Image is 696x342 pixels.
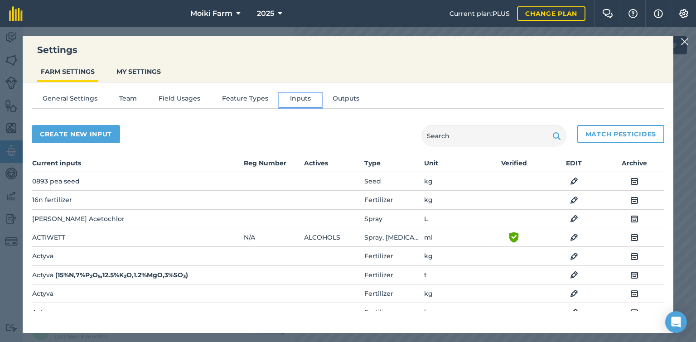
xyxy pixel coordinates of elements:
[424,228,484,247] td: ml
[570,213,578,224] img: svg+xml;base64,PHN2ZyB4bWxucz0iaHR0cDovL3d3dy53My5vcmcvMjAwMC9zdmciIHdpZHRoPSIxOCIgaGVpZ2h0PSIyNC...
[37,63,98,80] button: FARM SETTINGS
[32,228,242,247] td: ACTIWETT
[630,270,638,280] img: svg+xml;base64,PHN2ZyB4bWxucz0iaHR0cDovL3d3dy53My5vcmcvMjAwMC9zdmciIHdpZHRoPSIxOCIgaGVpZ2h0PSIyNC...
[304,158,364,172] th: Actives
[570,307,578,318] img: svg+xml;base64,PHN2ZyB4bWxucz0iaHR0cDovL3d3dy53My5vcmcvMjAwMC9zdmciIHdpZHRoPSIxOCIgaGVpZ2h0PSIyNC...
[630,232,638,243] img: svg+xml;base64,PHN2ZyB4bWxucz0iaHR0cDovL3d3dy53My5vcmcvMjAwMC9zdmciIHdpZHRoPSIxOCIgaGVpZ2h0PSIyNC...
[32,209,242,228] td: [PERSON_NAME] Acetochlor
[604,158,664,172] th: Archive
[32,303,242,322] td: Actyva
[364,303,424,322] td: Fertilizer
[23,43,673,56] h3: Settings
[577,125,664,143] button: Match pesticides
[364,209,424,228] td: Spray
[183,274,186,279] sub: 3
[279,93,322,107] button: Inputs
[364,228,424,247] td: Spray, Adjuvant
[243,228,304,247] td: N/A
[570,176,578,187] img: svg+xml;base64,PHN2ZyB4bWxucz0iaHR0cDovL3d3dy53My5vcmcvMjAwMC9zdmciIHdpZHRoPSIxOCIgaGVpZ2h0PSIyNC...
[424,209,484,228] td: L
[424,158,484,172] th: Unit
[32,265,242,284] td: Actyva
[90,274,92,279] sub: 2
[364,172,424,191] td: Seed
[364,265,424,284] td: Fertilizer
[364,284,424,303] td: Fertilizer
[424,303,484,322] td: kg
[630,195,638,206] img: svg+xml;base64,PHN2ZyB4bWxucz0iaHR0cDovL3d3dy53My5vcmcvMjAwMC9zdmciIHdpZHRoPSIxOCIgaGVpZ2h0PSIyNC...
[630,288,638,299] img: svg+xml;base64,PHN2ZyB4bWxucz0iaHR0cDovL3d3dy53My5vcmcvMjAwMC9zdmciIHdpZHRoPSIxOCIgaGVpZ2h0PSIyNC...
[570,195,578,206] img: svg+xml;base64,PHN2ZyB4bWxucz0iaHR0cDovL3d3dy53My5vcmcvMjAwMC9zdmciIHdpZHRoPSIxOCIgaGVpZ2h0PSIyNC...
[570,232,578,243] img: svg+xml;base64,PHN2ZyB4bWxucz0iaHR0cDovL3d3dy53My5vcmcvMjAwMC9zdmciIHdpZHRoPSIxOCIgaGVpZ2h0PSIyNC...
[32,247,242,265] td: Actyva
[665,311,687,333] div: Open Intercom Messenger
[449,9,510,19] span: Current plan : PLUS
[190,8,232,19] span: Moiki Farm
[32,158,242,172] th: Current inputs
[322,93,370,107] button: Outputs
[630,251,638,262] img: svg+xml;base64,PHN2ZyB4bWxucz0iaHR0cDovL3d3dy53My5vcmcvMjAwMC9zdmciIHdpZHRoPSIxOCIgaGVpZ2h0PSIyNC...
[570,251,578,262] img: svg+xml;base64,PHN2ZyB4bWxucz0iaHR0cDovL3d3dy53My5vcmcvMjAwMC9zdmciIHdpZHRoPSIxOCIgaGVpZ2h0PSIyNC...
[9,6,23,21] img: fieldmargin Logo
[108,93,148,107] button: Team
[364,247,424,265] td: Fertilizer
[304,228,364,247] td: ALCOHOLS
[654,8,663,19] img: svg+xml;base64,PHN2ZyB4bWxucz0iaHR0cDovL3d3dy53My5vcmcvMjAwMC9zdmciIHdpZHRoPSIxNyIgaGVpZ2h0PSIxNy...
[424,265,484,284] td: t
[424,284,484,303] td: kg
[552,130,561,141] img: svg+xml;base64,PHN2ZyB4bWxucz0iaHR0cDovL3d3dy53My5vcmcvMjAwMC9zdmciIHdpZHRoPSIxOSIgaGVpZ2h0PSIyNC...
[364,191,424,209] td: Fertilizer
[424,247,484,265] td: kg
[32,93,108,107] button: General Settings
[32,191,242,209] td: 16n fertilizer
[421,125,566,147] input: Search
[484,158,544,172] th: Verified
[602,9,613,18] img: Two speech bubbles overlapping with the left bubble in the forefront
[424,191,484,209] td: kg
[570,288,578,299] img: svg+xml;base64,PHN2ZyB4bWxucz0iaHR0cDovL3d3dy53My5vcmcvMjAwMC9zdmciIHdpZHRoPSIxOCIgaGVpZ2h0PSIyNC...
[364,158,424,172] th: Type
[211,93,279,107] button: Feature Types
[517,6,585,21] a: Change plan
[424,172,484,191] td: kg
[681,36,689,47] img: svg+xml;base64,PHN2ZyB4bWxucz0iaHR0cDovL3d3dy53My5vcmcvMjAwMC9zdmciIHdpZHRoPSIyMiIgaGVpZ2h0PSIzMC...
[628,9,638,18] img: A question mark icon
[148,93,211,107] button: Field Usages
[243,158,304,172] th: Reg Number
[630,213,638,224] img: svg+xml;base64,PHN2ZyB4bWxucz0iaHR0cDovL3d3dy53My5vcmcvMjAwMC9zdmciIHdpZHRoPSIxOCIgaGVpZ2h0PSIyNC...
[678,9,689,18] img: A cog icon
[630,307,638,318] img: svg+xml;base64,PHN2ZyB4bWxucz0iaHR0cDovL3d3dy53My5vcmcvMjAwMC9zdmciIHdpZHRoPSIxOCIgaGVpZ2h0PSIyNC...
[544,158,604,172] th: EDIT
[32,172,242,191] td: 0893 pea seed
[124,274,126,279] sub: 2
[630,176,638,187] img: svg+xml;base64,PHN2ZyB4bWxucz0iaHR0cDovL3d3dy53My5vcmcvMjAwMC9zdmciIHdpZHRoPSIxOCIgaGVpZ2h0PSIyNC...
[55,271,188,279] strong: ( 15 % N , 7 % P O , 12.5 % K O , 1.2 % MgO , 3 % SO )
[257,8,274,19] span: 2025
[32,284,242,303] td: Actyva
[32,125,120,143] button: Create new input
[570,270,578,280] img: svg+xml;base64,PHN2ZyB4bWxucz0iaHR0cDovL3d3dy53My5vcmcvMjAwMC9zdmciIHdpZHRoPSIxOCIgaGVpZ2h0PSIyNC...
[113,63,164,80] button: MY SETTINGS
[98,274,101,279] sub: 5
